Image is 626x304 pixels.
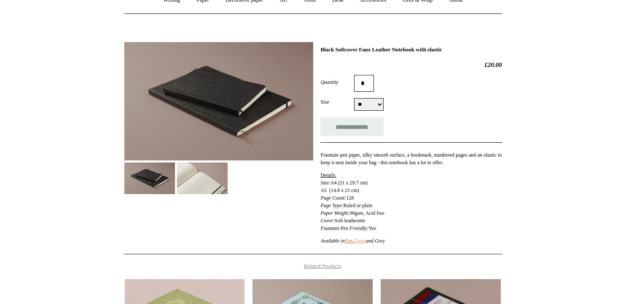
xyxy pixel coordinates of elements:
[320,203,343,208] em: Page Type:
[335,218,365,224] span: Soft leatherette
[320,61,502,69] h2: £20.00
[320,151,502,166] p: Fountain pen paper, silky smooth surface, a bookmark, numbered pages and an elastic to keep it ne...
[124,163,175,194] img: Black Softcover Faux Leather Notebook with elastic
[320,238,384,244] i: Available in , and Grey
[320,195,346,201] em: Page Count:
[102,263,524,269] h4: Related Products
[320,78,354,86] label: Quantity
[346,195,354,201] span: 128
[345,238,352,244] a: Tan
[320,46,502,53] h1: Black Softcover Faux Leather Notebook with elastic
[177,163,228,194] img: Black Softcover Faux Leather Notebook with elastic
[354,238,366,244] a: Green
[320,210,349,216] em: Paper Weight:
[320,98,354,106] label: Size
[368,225,376,231] span: Yes
[320,187,359,193] span: A5 (14.8 x 21 cm)
[320,225,368,231] em: Fountain Pen Friendly:
[124,42,313,160] img: Black Softcover Faux Leather Notebook with elastic
[320,172,336,178] span: Details:
[320,180,330,186] em: Size:
[320,203,384,216] span: Ruled or plain 90gsm, Acid free
[320,218,334,224] em: Cover:
[330,180,368,186] span: A4 (21 x 29.7 cm)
